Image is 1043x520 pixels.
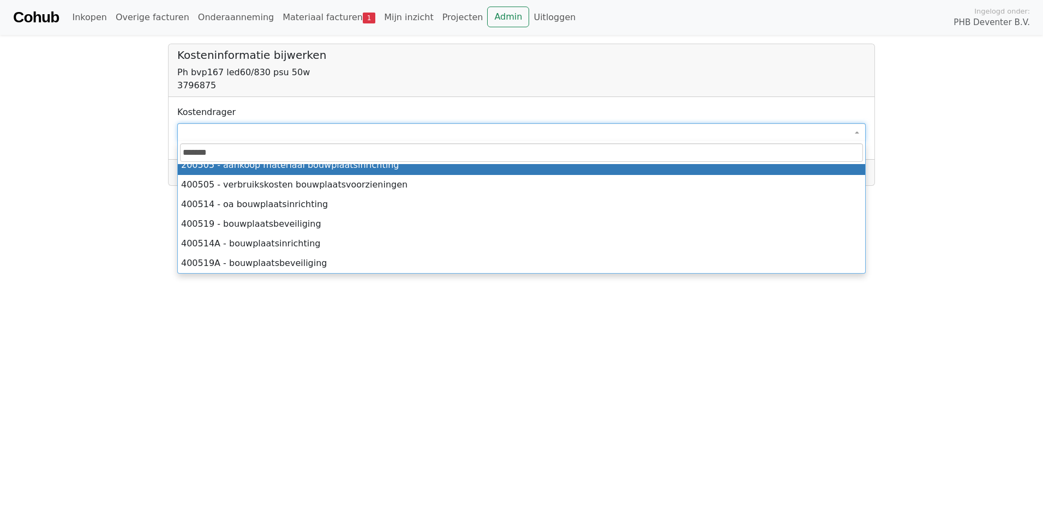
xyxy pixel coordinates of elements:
a: Projecten [438,7,488,28]
label: Kostendrager [177,106,236,119]
div: Ph bvp167 led60/830 psu 50w [177,66,866,79]
span: PHB Deventer B.V. [954,16,1030,29]
li: 400519 - bouwplaatsbeveiliging [178,214,865,234]
li: 400505 - verbruikskosten bouwplaatsvoorzieningen [178,175,865,195]
span: Ingelogd onder: [974,6,1030,16]
a: Mijn inzicht [380,7,438,28]
li: 400514A - bouwplaatsinrichting [178,234,865,253]
li: 400514 - oa bouwplaatsinrichting [178,195,865,214]
a: Cohub [13,4,59,31]
li: 200505 - aankoop materiaal bouwplaatsinrichting [178,155,865,175]
li: 400519A - bouwplaatsbeveiliging [178,253,865,273]
a: Inkopen [68,7,111,28]
div: 3796875 [177,79,866,92]
a: Materiaal facturen1 [278,7,380,28]
a: Overige facturen [111,7,194,28]
a: Admin [487,7,529,27]
span: 1 [363,13,375,23]
a: Uitloggen [529,7,580,28]
h5: Kosteninformatie bijwerken [177,49,866,62]
a: Onderaanneming [194,7,278,28]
